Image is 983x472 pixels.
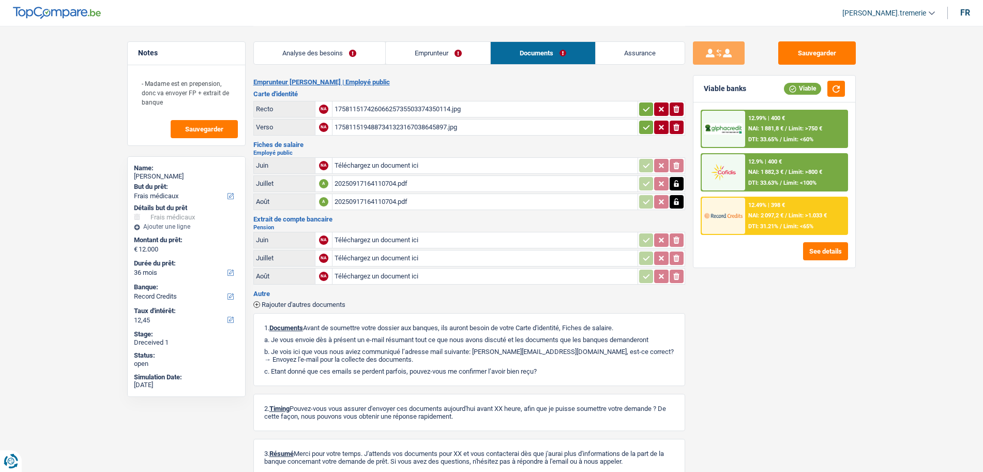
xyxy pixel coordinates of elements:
div: 20250917164110704.pdf [335,176,636,191]
span: NAI: 1 881,8 € [748,125,783,132]
div: Viable banks [704,84,746,93]
button: See details [803,242,848,260]
div: Juin [256,236,313,244]
p: 2. Pouvez-vous vous assurer d'envoyer ces documents aujourd'hui avant XX heure, afin que je puiss... [264,405,674,420]
button: Rajouter d'autres documents [253,301,345,308]
a: Emprunteur [386,42,490,64]
span: NAI: 2 097,2 € [748,212,783,219]
img: TopCompare Logo [13,7,101,19]
div: Juillet [256,180,313,187]
span: Résumé [269,450,294,458]
span: / [780,136,782,143]
p: 1. Avant de soumettre votre dossier aux banques, ils auront besoin de votre Carte d'identité, Fic... [264,324,674,332]
a: Analyse des besoins [254,42,385,64]
span: DTI: 31.21% [748,223,778,230]
span: / [780,223,782,230]
span: Limit: >750 € [789,125,822,132]
div: 1758115194887341323167038645897.jpg [335,120,636,135]
span: DTI: 33.63% [748,180,778,186]
button: Sauvegarder [171,120,238,138]
span: / [785,169,787,175]
div: Août [256,272,313,280]
div: A [319,179,328,188]
span: Timing [269,405,290,412]
p: 3. Merci pour votre temps. J'attends vos documents pour XX et vous contacterai dès que j'aurai p... [264,450,674,465]
div: NA [319,272,328,281]
div: Dreceived 1 [134,338,239,347]
h3: Extrait de compte bancaire [253,216,685,223]
h3: Carte d'identité [253,91,685,97]
div: open [134,360,239,368]
span: Documents [269,324,303,332]
span: [PERSON_NAME].tremerie [842,9,926,18]
label: Durée du prêt: [134,259,237,268]
img: AlphaCredit [704,123,743,135]
div: Status: [134,351,239,360]
div: Verso [256,123,313,131]
p: a. Je vous envoie dès à présent un e-mail résumant tout ce que nous avons discuté et les doc... [264,336,674,344]
img: Cofidis [704,163,743,182]
span: / [780,180,782,186]
h2: Emprunteur [PERSON_NAME] | Employé public [253,78,685,86]
div: fr [960,8,970,18]
span: Limit: <65% [783,223,813,230]
label: Montant du prêt: [134,236,237,244]
span: Sauvegarder [185,126,223,132]
span: Limit: <60% [783,136,813,143]
div: Simulation Date: [134,373,239,381]
label: Banque: [134,283,237,291]
div: [DATE] [134,381,239,389]
a: Assurance [596,42,685,64]
div: Recto [256,105,313,113]
span: / [785,212,787,219]
span: DTI: 33.65% [748,136,778,143]
span: € [134,245,138,254]
label: But du prêt: [134,183,237,191]
div: Ajouter une ligne [134,223,239,230]
div: 12.9% | 400 € [748,158,782,165]
div: Name: [134,164,239,172]
div: NA [319,105,328,114]
div: 12.99% | 400 € [748,115,785,122]
div: Juin [256,161,313,169]
span: NAI: 1 882,3 € [748,169,783,175]
span: Rajouter d'autres documents [262,301,345,308]
div: Juillet [256,254,313,262]
img: Record Credits [704,206,743,225]
h5: Notes [138,49,235,57]
div: 20250917164110704.pdf [335,194,636,210]
div: [PERSON_NAME] [134,172,239,181]
h2: Employé public [253,150,685,156]
div: Stage: [134,330,239,338]
span: / [785,125,787,132]
label: Taux d'intérêt: [134,307,237,315]
div: Viable [784,83,821,94]
div: Août [256,198,313,205]
p: c. Etant donné que ces emails se perdent parfois, pouvez-vous me confirmer l’avoir bien reçu? [264,367,674,375]
span: Limit: <100% [783,180,816,186]
div: 17581151742606625735503374350114.jpg [335,101,636,117]
div: Détails but du prêt [134,204,239,212]
div: NA [319,161,328,170]
h3: Fiches de salaire [253,141,685,148]
h2: Pension [253,225,685,230]
div: 12.49% | 398 € [748,202,785,209]
a: Documents [491,42,595,64]
p: b. Je vois ici que vous nous aviez communiqué l’adresse mail suivante: [PERSON_NAME][EMAIL_ADDRE... [264,348,674,363]
div: NA [319,123,328,132]
a: [PERSON_NAME].tremerie [834,5,935,22]
h3: Autre [253,290,685,297]
span: Limit: >1.033 € [789,212,827,219]
div: A [319,197,328,207]
span: Limit: >800 € [789,169,822,175]
div: NA [319,254,328,263]
div: NA [319,235,328,245]
button: Sauvegarder [778,41,856,65]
